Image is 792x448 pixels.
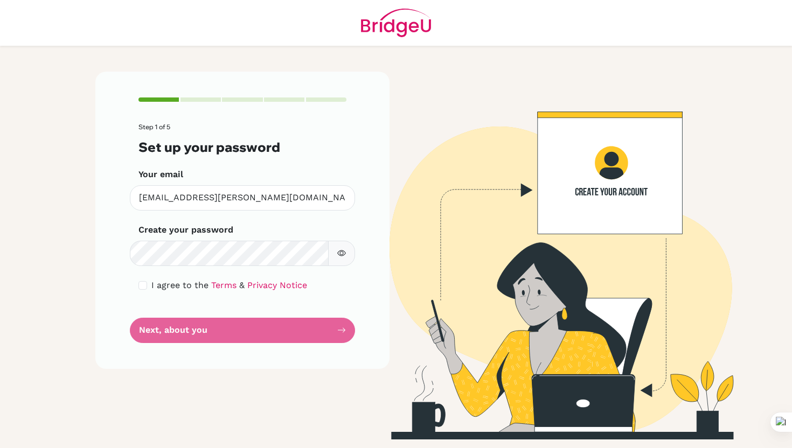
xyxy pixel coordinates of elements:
label: Your email [138,168,183,181]
label: Create your password [138,223,233,236]
a: Terms [211,280,237,290]
a: Privacy Notice [247,280,307,290]
h3: Set up your password [138,139,346,155]
input: Insert your email* [130,185,355,211]
span: Step 1 of 5 [138,123,170,131]
span: & [239,280,245,290]
span: I agree to the [151,280,209,290]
